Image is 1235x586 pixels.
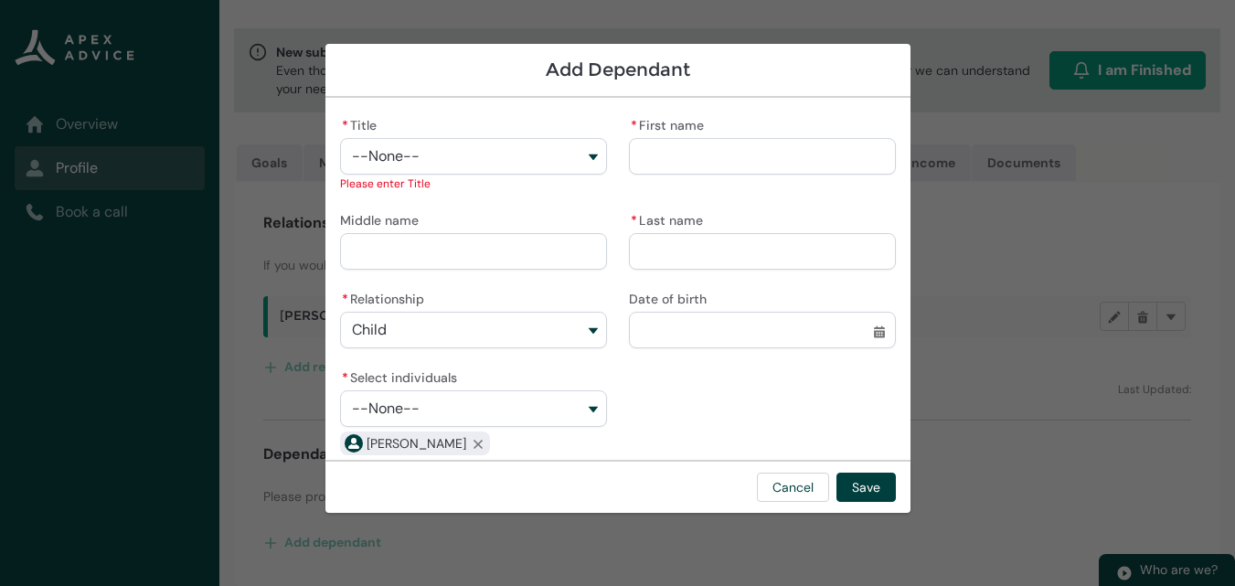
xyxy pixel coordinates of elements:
label: Last name [629,208,710,229]
abbr: required [342,291,348,307]
button: Save [836,473,896,502]
button: Relationship [340,312,607,348]
button: Cancel [757,473,829,502]
abbr: required [342,369,348,386]
abbr: required [631,117,637,133]
label: Date of birth [629,286,714,308]
button: Select individuals [340,390,607,427]
label: Relationship [340,286,431,308]
button: Title [340,138,607,175]
label: Middle name [340,208,426,229]
span: --None-- [352,148,420,165]
span: Findlay Shilton [367,434,466,453]
h1: Add Dependant [340,59,896,81]
abbr: required [631,212,637,229]
div: Please enter Title [340,175,607,193]
label: Select individuals [340,365,464,387]
button: Remove Findlay Shilton [466,432,490,455]
label: First name [629,112,711,134]
label: Title [340,112,384,134]
span: Child [352,322,387,338]
abbr: required [342,117,348,133]
span: --None-- [352,400,420,417]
